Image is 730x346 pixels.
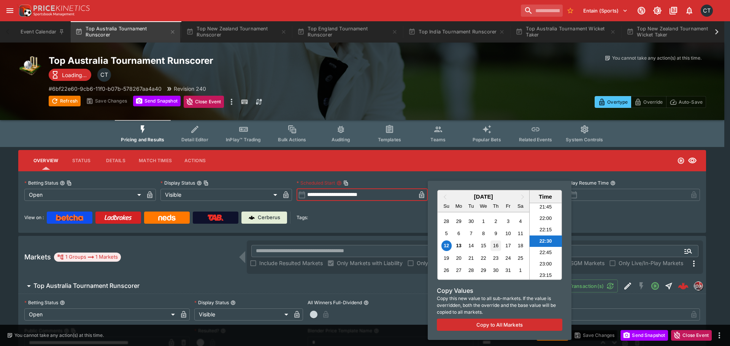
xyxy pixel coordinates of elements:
div: Choose Sunday, October 19th, 2025 [441,253,452,263]
div: Choose Saturday, October 4th, 2025 [515,216,525,226]
div: Choose Sunday, October 5th, 2025 [441,228,452,239]
li: 23:00 [530,258,562,270]
div: Choose Sunday, October 26th, 2025 [441,265,452,275]
div: Choose Friday, October 3rd, 2025 [503,216,513,226]
div: Choose Saturday, October 25th, 2025 [515,253,525,263]
li: 21:45 [530,201,562,213]
div: Choose Monday, October 20th, 2025 [454,253,464,263]
div: Choose Sunday, September 28th, 2025 [441,216,452,226]
div: Choose Thursday, October 2nd, 2025 [490,216,501,226]
li: 22:45 [530,247,562,258]
div: Choose Wednesday, October 22nd, 2025 [478,253,489,263]
div: Choose Thursday, October 30th, 2025 [490,265,501,275]
div: Thursday [490,201,501,211]
div: Tuesday [466,201,476,211]
div: Saturday [515,201,525,211]
div: Choose Monday, October 13th, 2025 [454,240,464,251]
div: Choose Saturday, October 18th, 2025 [515,240,525,251]
div: Choose Tuesday, October 7th, 2025 [466,228,476,239]
div: Monday [454,201,464,211]
div: Choose Sunday, October 12th, 2025 [441,240,452,251]
div: Choose Tuesday, September 30th, 2025 [466,216,476,226]
div: Choose Monday, September 29th, 2025 [454,216,464,226]
div: Choose Wednesday, October 15th, 2025 [478,240,489,251]
div: Choose Wednesday, October 29th, 2025 [478,265,489,275]
h2: [DATE] [438,193,529,200]
div: Time [532,193,560,200]
div: Choose Monday, October 27th, 2025 [454,265,464,275]
div: Choose Friday, October 24th, 2025 [503,253,513,263]
div: Choose Date and Time [437,190,562,280]
button: Previous Month [438,191,451,203]
div: Choose Saturday, October 11th, 2025 [515,228,525,239]
li: 22:00 [530,213,562,224]
div: Sunday [441,201,452,211]
div: Choose Friday, October 10th, 2025 [503,228,513,239]
div: Choose Thursday, October 9th, 2025 [490,228,501,239]
div: Choose Friday, October 31st, 2025 [503,265,513,275]
div: Friday [503,201,513,211]
div: Choose Tuesday, October 14th, 2025 [466,240,476,251]
div: Choose Thursday, October 16th, 2025 [490,240,501,251]
div: Choose Wednesday, October 1st, 2025 [478,216,489,226]
div: Choose Tuesday, October 21st, 2025 [466,253,476,263]
span: Copy this new value to all sub-markets. If the value is overridden, both the override and the bas... [437,295,562,316]
div: Choose Saturday, November 1st, 2025 [515,265,525,275]
button: Next Month [517,191,529,203]
button: Copy to All Markets [437,319,562,331]
li: 22:30 [530,235,562,247]
li: 23:15 [530,270,562,281]
div: Choose Thursday, October 23rd, 2025 [490,253,501,263]
div: Choose Monday, October 6th, 2025 [454,228,464,239]
ul: Time [530,203,562,280]
div: Choose Tuesday, October 28th, 2025 [466,265,476,275]
h6: Copy Values [437,286,562,295]
div: Choose Wednesday, October 8th, 2025 [478,228,489,239]
div: Month October, 2025 [440,215,527,276]
div: Wednesday [478,201,489,211]
li: 22:15 [530,224,562,235]
div: Choose Friday, October 17th, 2025 [503,240,513,251]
